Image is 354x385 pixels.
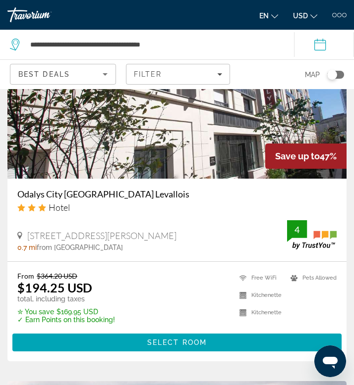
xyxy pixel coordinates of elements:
span: Hotel [49,202,70,213]
span: 0.7 mi [17,243,37,251]
div: 4 [287,224,307,236]
input: Search hotel destination [29,37,279,52]
iframe: Bouton de lancement de la fenêtre de messagerie [314,345,346,377]
span: From [17,272,34,280]
a: Odalys City [GEOGRAPHIC_DATA] Levallois [17,189,337,199]
span: Filter [134,70,162,78]
li: Pets Allowed [286,272,337,284]
del: $364.20 USD [37,272,77,280]
button: Toggle map [320,70,344,79]
li: Kitchenette [235,289,286,301]
span: Best Deals [18,70,70,78]
p: total, including taxes [17,295,115,303]
p: ✓ Earn Points on this booking! [17,316,115,324]
span: USD [293,12,308,20]
span: ✮ You save [17,308,54,316]
span: Select Room [147,338,207,346]
li: Kitchenette [235,306,286,319]
div: 3 star Hotel [17,202,337,213]
button: Change currency [293,8,317,23]
li: Free WiFi [235,272,286,284]
span: Save up to [275,151,320,161]
button: Select Room [12,334,342,351]
a: Travorium [7,7,82,22]
ins: $194.25 USD [17,280,92,295]
a: Select Room [12,336,342,347]
span: from [GEOGRAPHIC_DATA] [37,243,123,251]
span: [STREET_ADDRESS][PERSON_NAME] [27,230,177,241]
span: Map [305,68,320,82]
mat-select: Sort by [18,68,108,80]
div: 47% [265,144,347,169]
span: en [259,12,269,20]
img: Odalys City Paris Levallois [7,20,347,179]
p: $169.95 USD [17,308,115,316]
img: TrustYou guest rating badge [287,220,337,249]
button: Change language [259,8,278,23]
button: Filters [126,64,230,85]
button: Select check in and out date [294,30,354,59]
